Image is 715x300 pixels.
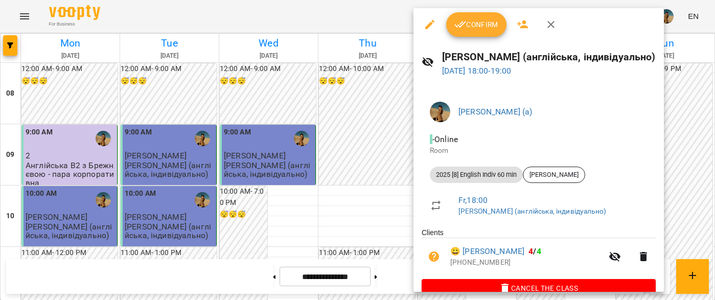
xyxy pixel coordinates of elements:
[528,246,541,256] b: /
[422,279,656,297] button: Cancel the class
[458,195,488,205] a: Fr , 18:00
[430,146,648,156] p: Room
[523,170,585,179] span: [PERSON_NAME]
[458,207,606,215] a: [PERSON_NAME] (англійська, індивідуально)
[523,167,585,183] div: [PERSON_NAME]
[446,12,506,37] button: Confirm
[537,246,541,256] span: 4
[450,258,603,268] p: [PHONE_NUMBER]
[430,170,523,179] span: 2025 [8] English Indiv 60 min
[450,245,524,258] a: 😀 [PERSON_NAME]
[430,102,450,122] img: 60eca85a8c9650d2125a59cad4a94429.JPG
[442,66,512,76] a: [DATE] 18:00-19:00
[422,227,656,279] ul: Clients
[430,282,648,294] span: Cancel the class
[458,107,533,117] a: [PERSON_NAME] (а)
[454,18,498,31] span: Confirm
[422,244,446,269] button: Unpaid. Bill the attendance?
[528,246,533,256] span: 4
[442,49,656,65] h6: [PERSON_NAME] (англійська, індивідуально)
[430,134,460,144] span: - Online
